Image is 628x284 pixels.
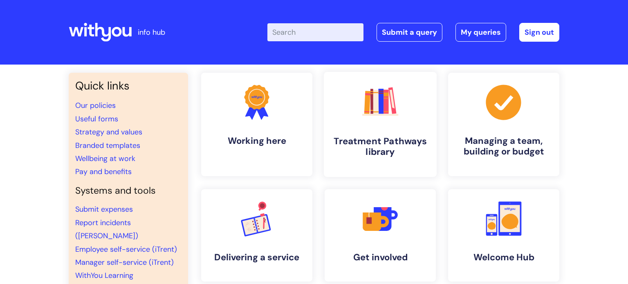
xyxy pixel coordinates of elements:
a: Treatment Pathways library [324,72,437,177]
a: Strategy and values [75,127,142,137]
h4: Welcome Hub [455,252,553,263]
h4: Treatment Pathways library [330,136,430,158]
a: Managing a team, building or budget [448,73,559,176]
h4: Delivering a service [208,252,306,263]
a: Branded templates [75,141,140,150]
a: Pay and benefits [75,167,132,177]
a: Sign out [519,23,559,42]
h4: Working here [208,136,306,146]
h4: Managing a team, building or budget [455,136,553,157]
a: My queries [455,23,506,42]
a: Get involved [325,189,436,282]
a: Wellbeing at work [75,154,135,163]
a: Working here [201,73,312,176]
a: Report incidents ([PERSON_NAME]) [75,218,138,241]
h4: Get involved [331,252,429,263]
a: Welcome Hub [448,189,559,282]
p: info hub [138,26,165,39]
a: Manager self-service (iTrent) [75,257,174,267]
a: Delivering a service [201,189,312,282]
div: | - [267,23,559,42]
a: Useful forms [75,114,118,124]
a: WithYou Learning [75,271,133,280]
a: Employee self-service (iTrent) [75,244,177,254]
a: Our policies [75,101,116,110]
input: Search [267,23,363,41]
h4: Systems and tools [75,185,182,197]
a: Submit a query [377,23,442,42]
h3: Quick links [75,79,182,92]
a: Submit expenses [75,204,133,214]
